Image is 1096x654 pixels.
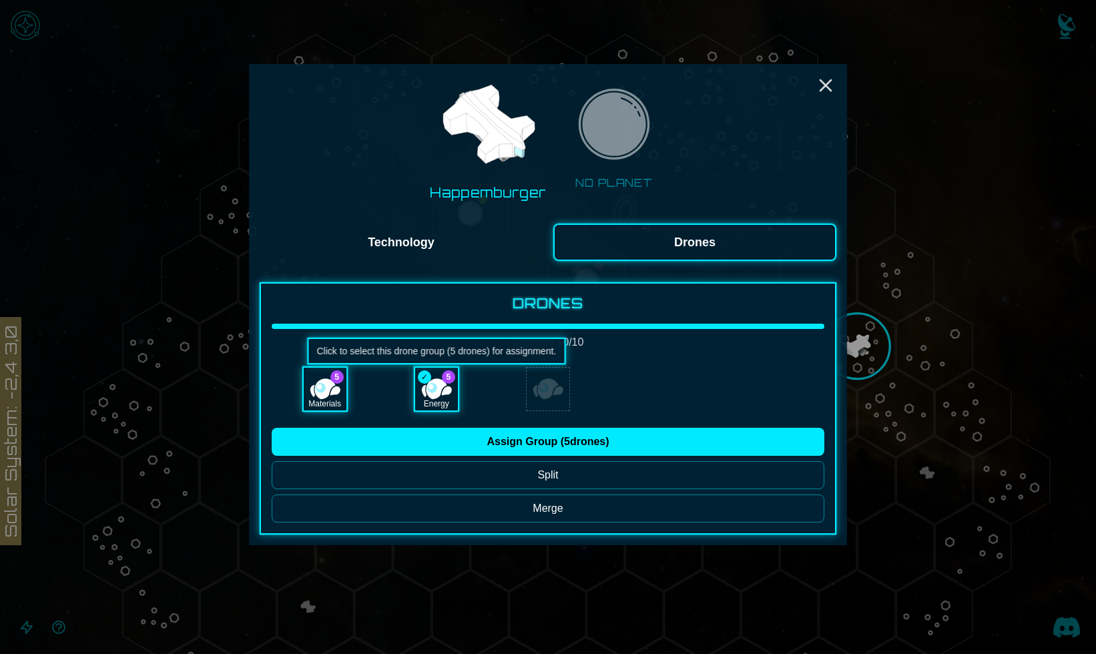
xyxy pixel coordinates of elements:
button: Merge [272,495,824,523]
div: ✓ [418,370,431,384]
button: 5Energy✓ [414,366,459,412]
div: Capacity: 10 / 10 [272,334,824,350]
img: Planet [572,86,656,170]
button: Split [272,461,824,489]
button: Happemburger [419,68,558,208]
h3: Drones [272,294,824,313]
button: NO PLANET [563,81,666,196]
button: Close [815,75,836,96]
img: Drone [532,373,564,405]
img: Ship [437,74,539,177]
div: Energy [415,397,458,410]
div: Click to select this drone group (5 drones) for assignment. [308,338,566,364]
button: Drones [553,224,836,261]
button: 5Materials [302,366,348,412]
button: Assign Group (5drones) [272,428,824,456]
div: Materials [304,397,346,410]
button: Technology [260,224,543,261]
